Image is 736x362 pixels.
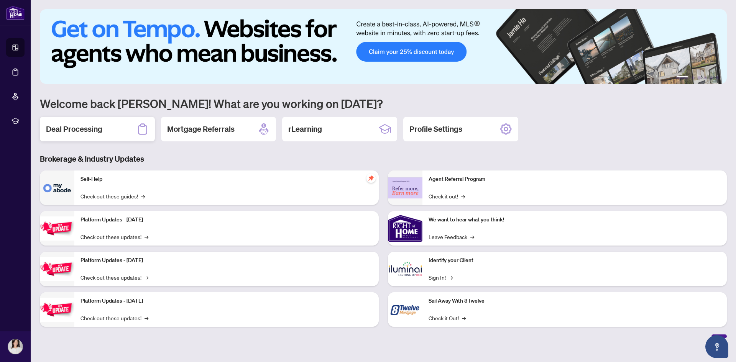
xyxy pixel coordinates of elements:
[141,192,145,200] span: →
[704,76,707,79] button: 4
[145,314,148,322] span: →
[710,76,713,79] button: 5
[676,76,688,79] button: 1
[80,216,373,224] p: Platform Updates - [DATE]
[80,192,145,200] a: Check out these guides!→
[40,96,727,111] h1: Welcome back [PERSON_NAME]! What are you working on [DATE]?
[429,175,721,183] p: Agent Referral Program
[40,257,74,281] img: Platform Updates - July 8, 2025
[80,273,148,282] a: Check out these updates!→
[40,298,74,322] img: Platform Updates - June 23, 2025
[429,297,721,305] p: Sail Away With 8Twelve
[80,256,373,265] p: Platform Updates - [DATE]
[429,314,466,322] a: Check it Out!→
[429,233,474,241] a: Leave Feedback→
[145,273,148,282] span: →
[145,233,148,241] span: →
[167,124,235,134] h2: Mortgage Referrals
[40,170,74,205] img: Self-Help
[40,216,74,241] img: Platform Updates - July 21, 2025
[429,216,721,224] p: We want to hear what you think!
[388,292,422,327] img: Sail Away With 8Twelve
[288,124,322,134] h2: rLearning
[429,256,721,265] p: Identify your Client
[470,233,474,241] span: →
[80,175,373,183] p: Self-Help
[6,6,25,20] img: logo
[461,192,465,200] span: →
[46,124,102,134] h2: Deal Processing
[705,335,728,358] button: Open asap
[716,76,719,79] button: 6
[40,9,727,84] img: Slide 0
[80,233,148,241] a: Check out these updates!→
[429,192,465,200] a: Check it out!→
[388,177,422,198] img: Agent Referral Program
[80,314,148,322] a: Check out these updates!→
[462,314,466,322] span: →
[366,174,376,183] span: pushpin
[388,252,422,286] img: Identify your Client
[429,273,453,282] a: Sign In!→
[449,273,453,282] span: →
[80,297,373,305] p: Platform Updates - [DATE]
[8,339,23,354] img: Profile Icon
[409,124,462,134] h2: Profile Settings
[698,76,701,79] button: 3
[692,76,695,79] button: 2
[388,211,422,246] img: We want to hear what you think!
[40,154,727,164] h3: Brokerage & Industry Updates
